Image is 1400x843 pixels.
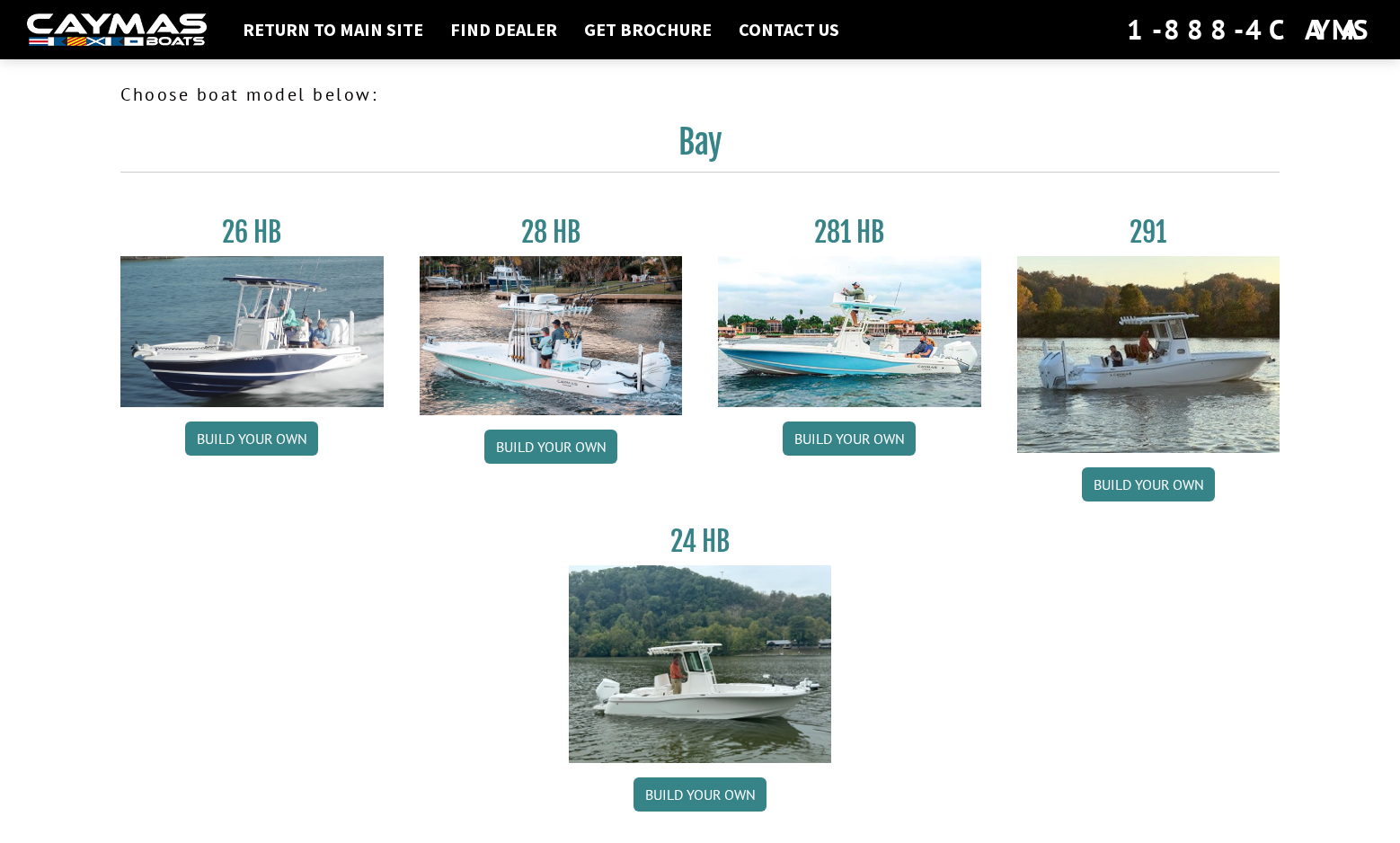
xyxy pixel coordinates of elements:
[484,430,617,464] a: Build your own
[783,421,916,456] a: Build your own
[120,256,384,407] img: 26_new_photo_resized.jpg
[234,18,432,41] a: Return to main site
[420,216,683,249] h3: 28 HB
[120,216,384,249] h3: 26 HB
[718,256,981,407] img: 28-hb-twin.jpg
[569,565,832,762] img: 24_HB_thumbnail.jpg
[441,18,566,41] a: Find Dealer
[185,421,318,456] a: Build your own
[27,13,207,47] img: white-logo-c9c8dbefe5ff5ceceb0f0178aa75bf4bb51f6bca0971e226c86eb53dfe498488.png
[1127,10,1373,49] div: 1-888-4CAYMAS
[634,777,766,812] a: Build your own
[1017,216,1280,249] h3: 291
[569,525,832,558] h3: 24 HB
[420,256,683,415] img: 28_hb_thumbnail_for_caymas_connect.jpg
[575,18,721,41] a: Get Brochure
[120,122,1280,173] h2: Bay
[730,18,848,41] a: Contact Us
[1082,467,1215,501] a: Build your own
[1017,256,1280,453] img: 291_Thumbnail.jpg
[718,216,981,249] h3: 281 HB
[120,81,1280,108] p: Choose boat model below:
